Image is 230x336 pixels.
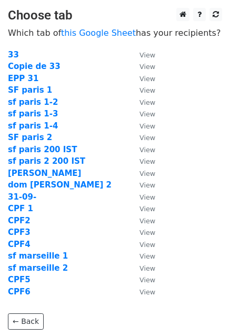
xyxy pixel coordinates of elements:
[8,145,77,154] a: sf paris 200 IST
[8,263,68,273] a: sf marseille 2
[8,8,222,23] h3: Choose tab
[129,287,155,297] a: View
[8,275,31,284] a: CPF5
[129,62,155,71] a: View
[129,192,155,202] a: View
[8,50,19,60] a: 33
[8,109,58,118] a: sf paris 1-3
[8,204,33,213] a: CPF 1
[8,216,31,225] a: CPF2
[129,240,155,249] a: View
[139,229,155,236] small: View
[139,170,155,177] small: View
[8,169,81,178] a: [PERSON_NAME]
[129,180,155,190] a: View
[8,97,58,107] a: sf paris 1-2
[129,263,155,273] a: View
[139,75,155,83] small: View
[129,85,155,95] a: View
[8,313,44,330] a: ← Back
[139,146,155,154] small: View
[8,287,31,297] a: CPF6
[139,252,155,260] small: View
[139,193,155,201] small: View
[139,264,155,272] small: View
[8,192,36,202] a: 31-09-
[8,27,222,38] p: Which tab of has your recipients?
[8,74,38,83] a: EPP 31
[139,51,155,59] small: View
[129,74,155,83] a: View
[61,28,136,38] a: this Google Sheet
[139,288,155,296] small: View
[129,216,155,225] a: View
[139,110,155,118] small: View
[8,180,112,190] a: dom [PERSON_NAME] 2
[129,121,155,131] a: View
[139,276,155,284] small: View
[8,228,31,237] a: CPF3
[129,251,155,261] a: View
[129,50,155,60] a: View
[139,157,155,165] small: View
[139,86,155,94] small: View
[129,97,155,107] a: View
[8,133,52,142] a: SF paris 2
[139,98,155,106] small: View
[139,134,155,142] small: View
[8,240,31,249] a: CPF4
[139,63,155,71] small: View
[129,133,155,142] a: View
[139,122,155,130] small: View
[8,85,52,95] a: SF paris 1
[129,109,155,118] a: View
[129,169,155,178] a: View
[139,241,155,249] small: View
[139,217,155,225] small: View
[139,181,155,189] small: View
[129,145,155,154] a: View
[8,121,58,131] a: sf paris 1-4
[129,156,155,166] a: View
[129,275,155,284] a: View
[8,62,61,71] a: Copie de 33
[8,156,85,166] a: sf paris 2 200 IST
[139,205,155,213] small: View
[129,204,155,213] a: View
[8,251,68,261] a: sf marseille 1
[129,228,155,237] a: View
